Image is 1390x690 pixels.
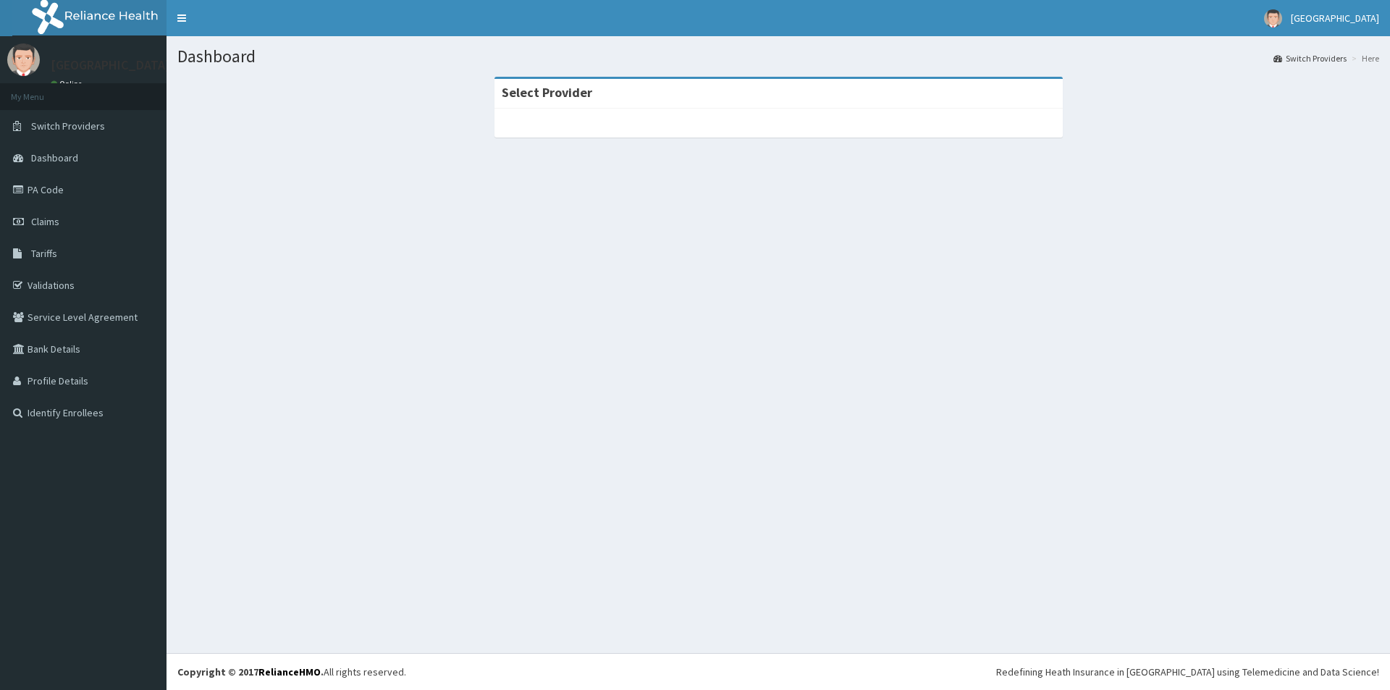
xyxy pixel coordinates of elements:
[31,247,57,260] span: Tariffs
[31,119,105,132] span: Switch Providers
[1273,52,1347,64] a: Switch Providers
[502,84,592,101] strong: Select Provider
[1348,52,1379,64] li: Here
[996,665,1379,679] div: Redefining Heath Insurance in [GEOGRAPHIC_DATA] using Telemedicine and Data Science!
[1291,12,1379,25] span: [GEOGRAPHIC_DATA]
[177,47,1379,66] h1: Dashboard
[31,151,78,164] span: Dashboard
[177,665,324,678] strong: Copyright © 2017 .
[31,215,59,228] span: Claims
[51,79,85,89] a: Online
[167,653,1390,690] footer: All rights reserved.
[51,59,170,72] p: [GEOGRAPHIC_DATA]
[7,43,40,76] img: User Image
[1264,9,1282,28] img: User Image
[258,665,321,678] a: RelianceHMO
